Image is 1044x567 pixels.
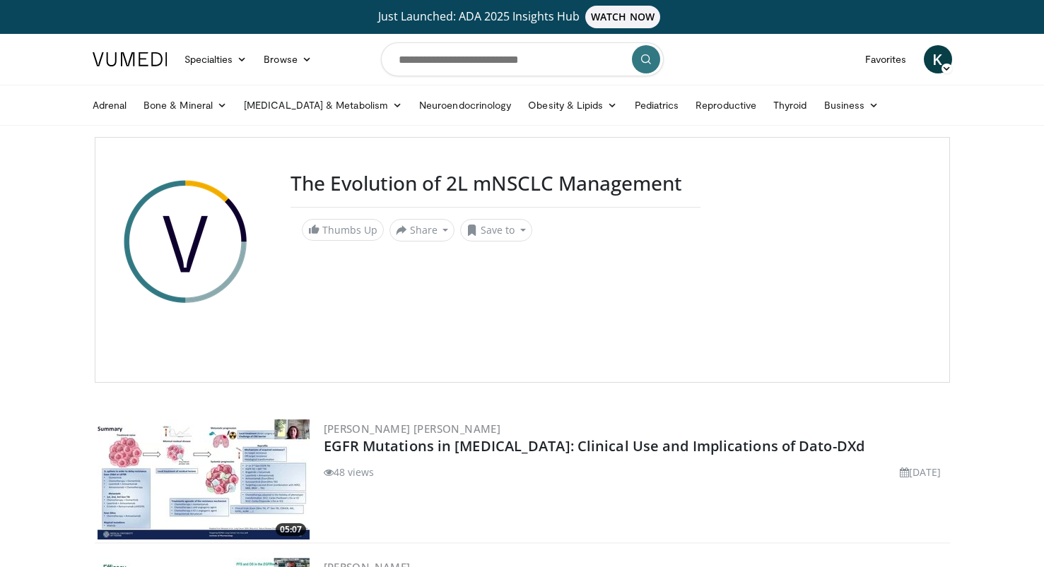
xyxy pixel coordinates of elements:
[460,219,532,241] button: Save to
[95,6,950,28] a: Just Launched: ADA 2025 Insights HubWATCH NOW
[176,45,256,73] a: Specialties
[291,172,700,196] h3: The Evolution of 2L mNSCLC Management
[324,436,865,455] a: EGFR Mutations in [MEDICAL_DATA]: Clinical Use and Implications of Dato-DXd
[324,422,501,436] a: [PERSON_NAME] [PERSON_NAME]
[765,91,816,119] a: Thyroid
[381,42,664,76] input: Search topics, interventions
[84,91,136,119] a: Adrenal
[98,419,310,539] a: 05:07
[302,219,384,241] a: Thumbs Up
[924,45,952,73] a: K
[687,91,765,119] a: Reproductive
[98,419,310,539] img: bbe4b304-f65a-4e0c-84cf-96cb1ddf056b.300x170_q85_crop-smart_upscale.jpg
[411,91,520,119] a: Neuroendocrinology
[135,91,235,119] a: Bone & Mineral
[900,465,942,479] li: [DATE]
[520,91,626,119] a: Obesity & Lipids
[857,45,915,73] a: Favorites
[389,219,455,241] button: Share
[585,6,660,28] span: WATCH NOW
[276,523,306,536] span: 05:07
[324,465,375,479] li: 48 views
[235,91,411,119] a: [MEDICAL_DATA] & Metabolism
[717,172,929,348] iframe: Advertisement
[626,91,688,119] a: Pediatrics
[255,45,320,73] a: Browse
[93,52,168,66] img: VuMedi Logo
[816,91,888,119] a: Business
